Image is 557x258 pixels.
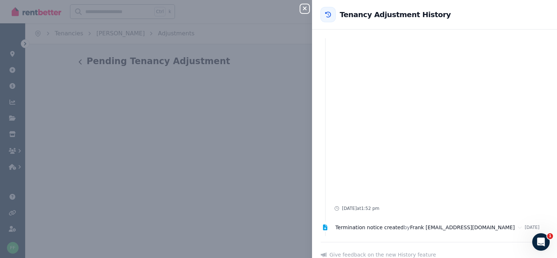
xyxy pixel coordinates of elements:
[532,233,550,251] iframe: Intercom live chat
[410,224,515,230] span: Frank [EMAIL_ADDRESS][DOMAIN_NAME]
[340,9,451,20] h2: Tenancy Adjustment History
[335,224,404,230] span: Termination notice created
[342,206,379,211] span: [DATE] at 1:52 pm
[335,224,525,231] div: by
[345,32,544,201] iframe: Email content
[525,224,540,230] time: [DATE]
[547,233,553,239] span: 1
